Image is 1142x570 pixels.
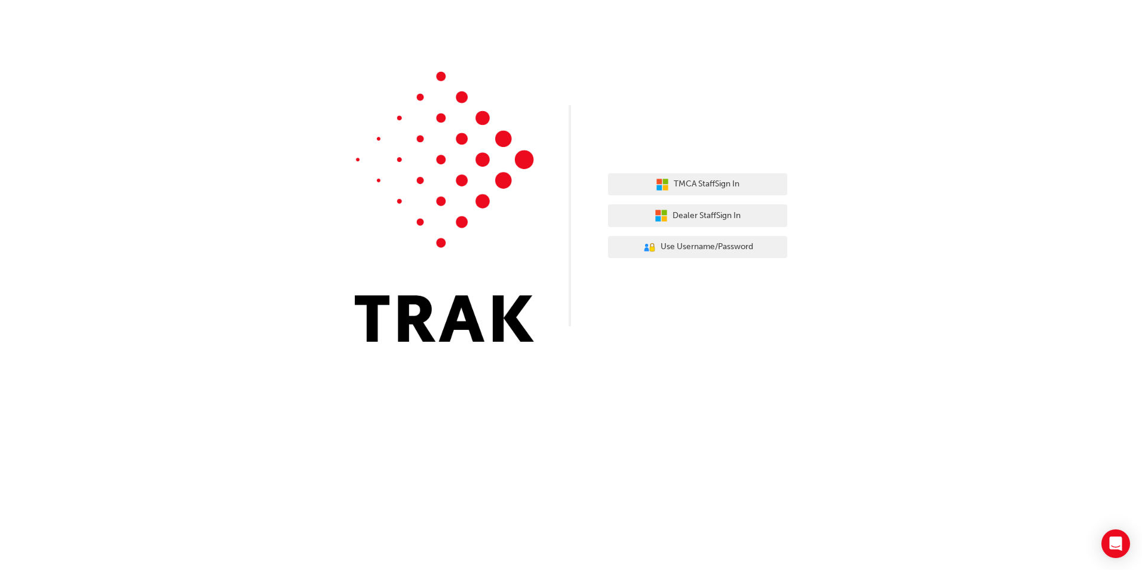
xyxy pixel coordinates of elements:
span: Dealer Staff Sign In [673,209,741,223]
div: Open Intercom Messenger [1101,529,1130,558]
button: Dealer StaffSign In [608,204,787,227]
button: TMCA StaffSign In [608,173,787,196]
button: Use Username/Password [608,236,787,259]
span: TMCA Staff Sign In [674,177,739,191]
img: Trak [355,72,534,342]
span: Use Username/Password [661,240,753,254]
